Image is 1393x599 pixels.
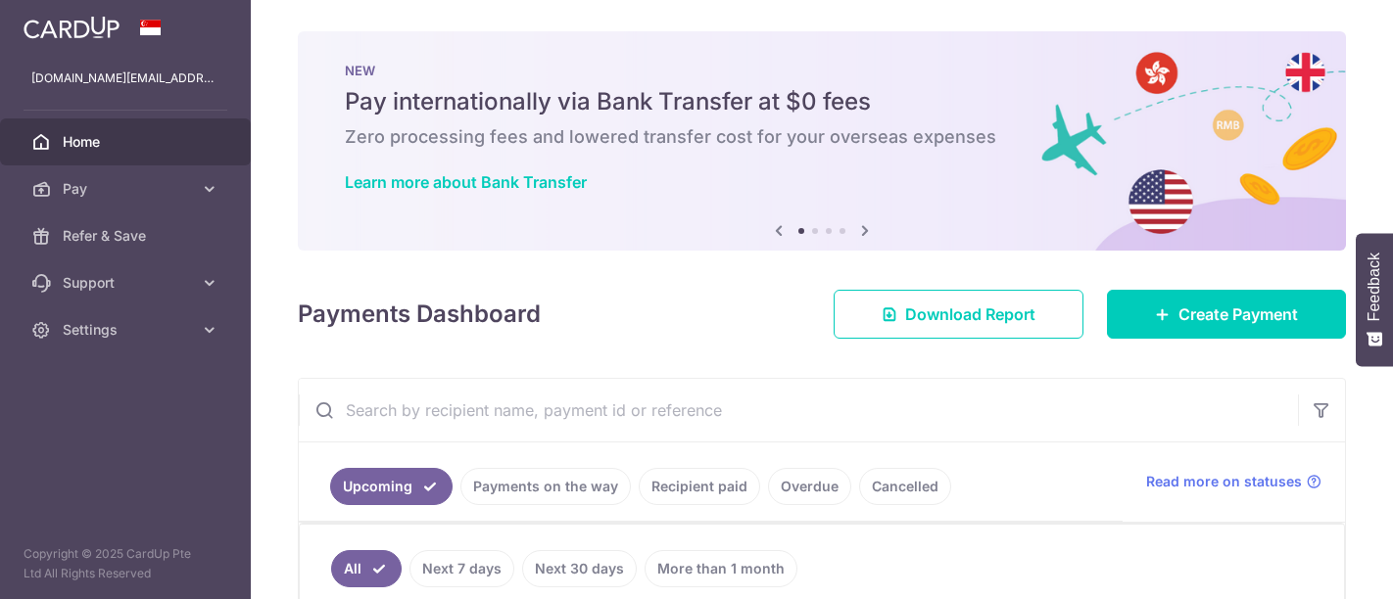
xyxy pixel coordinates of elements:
[331,550,402,587] a: All
[345,125,1299,149] h6: Zero processing fees and lowered transfer cost for your overseas expenses
[330,468,453,505] a: Upcoming
[298,297,541,332] h4: Payments Dashboard
[768,468,851,505] a: Overdue
[345,172,587,192] a: Learn more about Bank Transfer
[1366,253,1383,321] span: Feedback
[63,320,192,340] span: Settings
[63,179,192,199] span: Pay
[834,290,1083,339] a: Download Report
[298,31,1346,251] img: Bank transfer banner
[905,302,1035,326] span: Download Report
[63,226,192,246] span: Refer & Save
[63,273,192,293] span: Support
[859,468,951,505] a: Cancelled
[639,468,760,505] a: Recipient paid
[1146,472,1302,491] span: Read more on statuses
[645,550,797,587] a: More than 1 month
[345,63,1299,78] p: NEW
[345,86,1299,117] h5: Pay internationally via Bank Transfer at $0 fees
[24,16,120,39] img: CardUp
[1178,302,1298,326] span: Create Payment
[409,550,514,587] a: Next 7 days
[31,69,219,88] p: [DOMAIN_NAME][EMAIL_ADDRESS][DOMAIN_NAME]
[1146,472,1321,491] a: Read more on statuses
[1107,290,1346,339] a: Create Payment
[1356,233,1393,366] button: Feedback - Show survey
[63,132,192,152] span: Home
[460,468,631,505] a: Payments on the way
[522,550,637,587] a: Next 30 days
[299,379,1298,441] input: Search by recipient name, payment id or reference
